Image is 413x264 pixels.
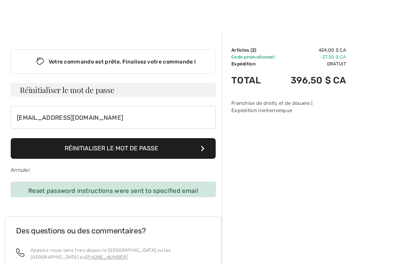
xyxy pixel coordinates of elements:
font: ) [255,47,256,53]
font: 396,50 $ CA [291,75,346,86]
font: Franchise de droits et de douane | Expédition ininterrompue [231,100,312,113]
font: Appelez-nous sans frais depuis le [GEOGRAPHIC_DATA] ou les [GEOGRAPHIC_DATA] au [31,248,171,260]
font: Code promotionnel [231,54,275,60]
font: Articles ( [231,47,252,53]
font: -27,50 $ CA [320,54,346,60]
font: 2 [252,47,255,53]
font: Réinitialiser le mot de passe [20,85,114,95]
button: Réinitialiser le mot de passe [11,138,216,159]
font: Total [231,75,261,86]
font: Gratuit [327,61,346,67]
font: Expédition [231,61,255,67]
a: Annuler [11,167,30,173]
img: appel [16,248,24,257]
font: Des questions ou des commentaires? [16,226,146,235]
div: Reset password instructions were sent to specified email [11,182,216,197]
font: 424,00 $ CA [319,47,346,53]
font: Réinitialiser le mot de passe [65,145,158,152]
a: [PHONE_NUMBER] [86,254,128,260]
font: Votre commande est prête. Finalisez votre commande ! [49,59,196,65]
input: E-mail [11,106,216,129]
